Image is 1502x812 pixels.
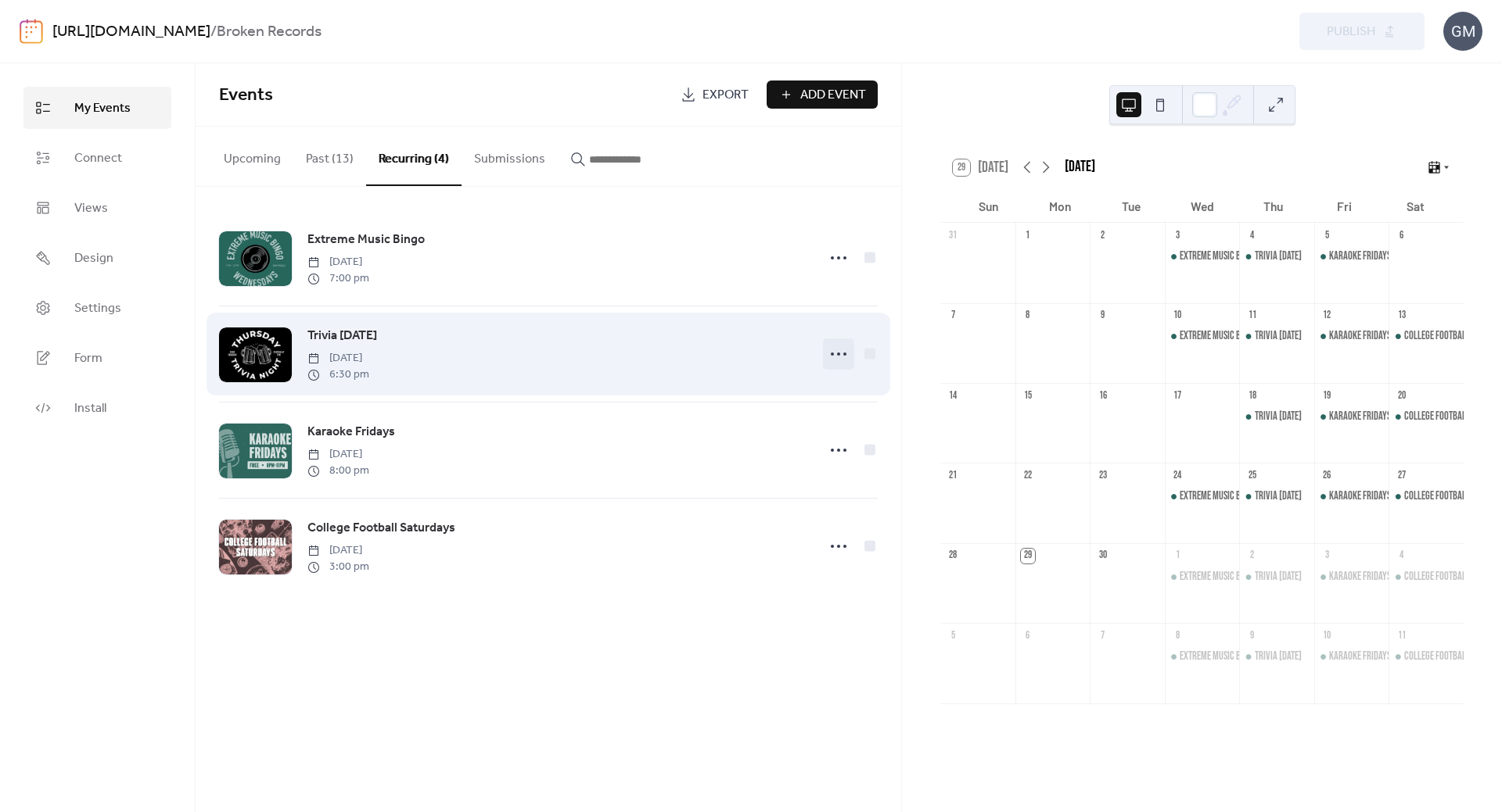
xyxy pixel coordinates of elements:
[74,99,131,118] span: My Events
[946,309,960,323] div: 7
[1021,549,1035,563] div: 29
[1314,328,1389,344] div: Karaoke Fridays
[307,327,377,345] span: Trivia [DATE]
[23,187,171,229] a: Views
[1389,649,1464,664] div: College Football Saturdays
[23,337,171,379] a: Form
[1239,488,1314,504] div: Trivia Thursday
[953,189,1024,223] div: Sun
[307,230,425,250] a: Extreme Music Bingo
[1245,228,1259,242] div: 4
[767,80,878,109] a: Add Event
[23,387,171,429] a: Install
[1170,228,1184,242] div: 3
[1021,469,1035,483] div: 22
[1395,628,1409,642] div: 11
[702,86,749,105] span: Export
[462,127,558,184] button: Submissions
[1170,628,1184,642] div: 8
[1395,228,1409,242] div: 6
[1389,488,1464,504] div: College Football Saturdays
[219,78,273,113] span: Events
[1024,189,1095,223] div: Mon
[1170,469,1184,483] div: 24
[1021,309,1035,323] div: 8
[1320,628,1334,642] div: 10
[1165,649,1240,664] div: Extreme Music Bingo
[1395,309,1409,323] div: 13
[366,127,462,186] button: Recurring (4)
[946,228,960,242] div: 31
[1314,249,1389,264] div: Karaoke Fridays
[1095,549,1109,563] div: 30
[946,388,960,402] div: 14
[1245,388,1259,402] div: 18
[1170,388,1184,402] div: 17
[1309,189,1380,223] div: Fri
[1255,649,1302,664] div: Trivia [DATE]
[23,237,171,279] a: Design
[1395,388,1409,402] div: 20
[307,542,369,559] span: [DATE]
[307,518,455,538] a: College Football Saturdays
[1095,628,1109,642] div: 7
[1329,328,1391,344] div: Karaoke Fridays
[52,17,210,47] a: [URL][DOMAIN_NAME]
[1245,628,1259,642] div: 9
[1021,628,1035,642] div: 6
[669,80,760,109] a: Export
[74,199,108,218] span: Views
[74,399,106,418] span: Install
[1021,388,1035,402] div: 15
[1095,309,1109,323] div: 9
[1395,469,1409,483] div: 27
[1329,409,1391,424] div: Karaoke Fridays
[946,469,960,483] div: 21
[1320,309,1334,323] div: 12
[23,287,171,329] a: Settings
[74,249,113,268] span: Design
[1314,409,1389,424] div: Karaoke Fridays
[307,231,425,249] span: Extreme Music Bingo
[74,349,102,368] span: Form
[1180,649,1257,664] div: Extreme Music Bingo
[1095,228,1109,242] div: 2
[1314,488,1389,504] div: Karaoke Fridays
[74,149,122,168] span: Connect
[307,367,369,383] span: 6:30 pm
[1095,189,1166,223] div: Tue
[217,17,322,47] b: Broken Records
[1239,569,1314,585] div: Trivia Thursday
[1320,549,1334,563] div: 3
[1314,649,1389,664] div: Karaoke Fridays
[1165,249,1240,264] div: Extreme Music Bingo
[23,137,171,179] a: Connect
[1238,189,1309,223] div: Thu
[1095,469,1109,483] div: 23
[1165,328,1240,344] div: Extreme Music Bingo
[210,17,217,47] b: /
[800,86,866,105] span: Add Event
[1065,156,1095,179] div: [DATE]
[20,19,43,44] img: logo
[307,559,369,575] span: 3:00 pm
[211,127,293,184] button: Upcoming
[1021,228,1035,242] div: 1
[946,549,960,563] div: 28
[307,519,455,538] span: College Football Saturdays
[1180,328,1257,344] div: Extreme Music Bingo
[946,628,960,642] div: 5
[1245,469,1259,483] div: 25
[1239,649,1314,664] div: Trivia Thursday
[1329,249,1391,264] div: Karaoke Fridays
[1170,549,1184,563] div: 1
[1320,228,1334,242] div: 5
[1329,569,1391,585] div: Karaoke Fridays
[307,270,369,287] span: 7:00 pm
[1239,409,1314,424] div: Trivia Thursday
[1255,569,1302,585] div: Trivia [DATE]
[1255,488,1302,504] div: Trivia [DATE]
[1389,409,1464,424] div: College Football Saturdays
[1245,549,1259,563] div: 2
[307,463,369,479] span: 8:00 pm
